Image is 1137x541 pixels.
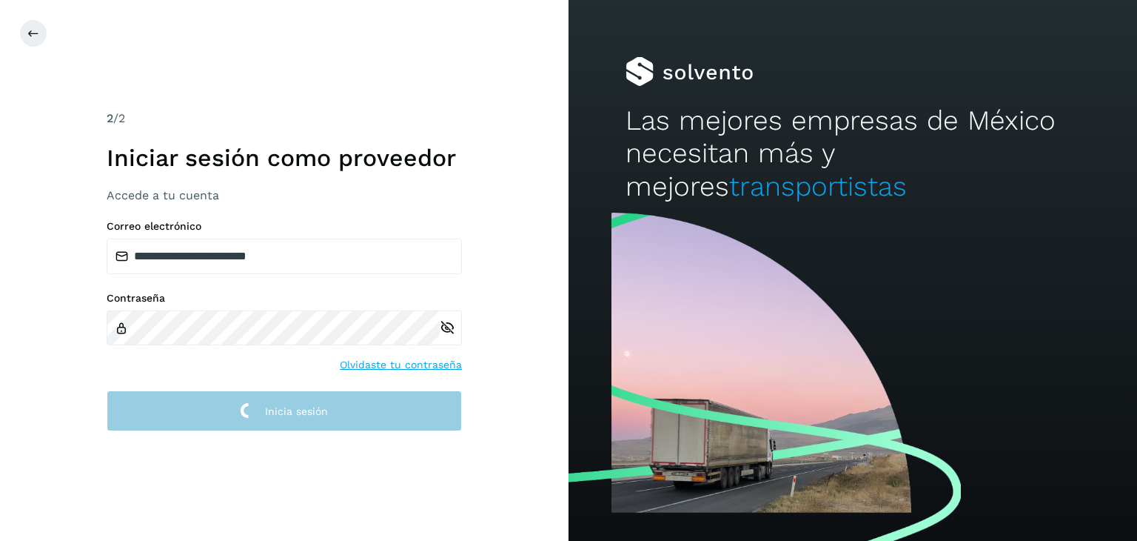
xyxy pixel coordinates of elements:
[107,111,113,125] span: 2
[265,406,328,416] span: Inicia sesión
[340,357,462,373] a: Olvidaste tu contraseña
[107,391,462,431] button: Inicia sesión
[107,110,462,127] div: /2
[625,104,1080,203] h2: Las mejores empresas de México necesitan más y mejores
[107,144,462,172] h1: Iniciar sesión como proveedor
[729,170,907,202] span: transportistas
[107,188,462,202] h3: Accede a tu cuenta
[107,220,462,233] label: Correo electrónico
[107,292,462,305] label: Contraseña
